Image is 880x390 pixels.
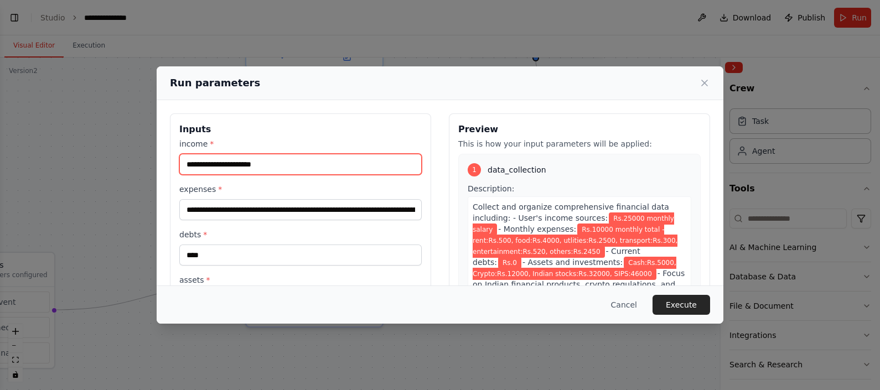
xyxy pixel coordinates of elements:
span: - Monthly expenses: [498,225,576,233]
span: Description: [468,184,514,193]
label: debts [179,229,422,240]
h3: Inputs [179,123,422,136]
span: Variable: income [473,212,674,236]
span: Collect and organize comprehensive financial data including: - User's income sources: [473,202,669,222]
label: expenses [179,184,422,195]
button: Execute [653,295,710,315]
p: This is how your input parameters will be applied: [458,138,701,149]
span: data_collection [488,164,546,175]
h2: Run parameters [170,75,260,91]
h3: Preview [458,123,701,136]
span: - Current debts: [473,247,640,267]
span: - Focus on Indian financial products, crypto regulations, and SIP optimization - Financial goals: [473,269,685,300]
span: Variable: assets [473,257,676,280]
span: Variable: debts [498,257,521,269]
div: 1 [468,163,481,176]
span: Variable: expenses [473,223,677,258]
label: income [179,138,422,149]
label: assets [179,274,422,285]
button: Cancel [602,295,646,315]
span: - Assets and investments: [522,258,623,267]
